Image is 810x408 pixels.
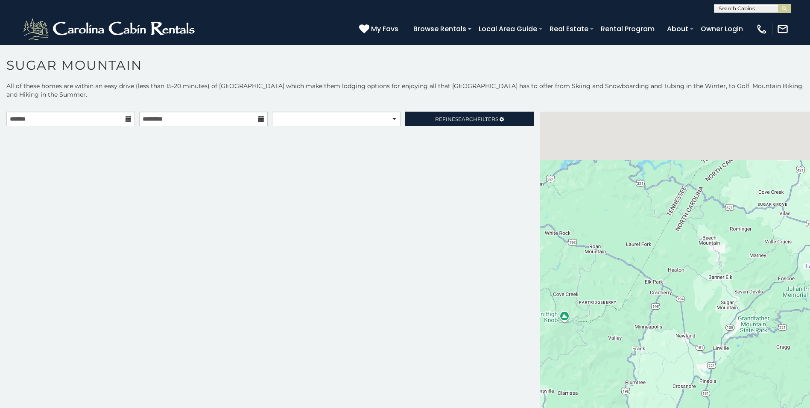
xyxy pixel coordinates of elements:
[21,16,199,42] img: White-1-2.png
[777,23,789,35] img: mail-regular-white.png
[455,116,477,122] span: Search
[663,21,693,36] a: About
[597,21,659,36] a: Rental Program
[545,21,593,36] a: Real Estate
[474,21,541,36] a: Local Area Guide
[435,116,498,122] span: Refine Filters
[409,21,471,36] a: Browse Rentals
[359,24,401,35] a: My Favs
[756,23,768,35] img: phone-regular-white.png
[405,112,533,126] a: RefineSearchFilters
[371,24,398,34] span: My Favs
[696,21,747,36] a: Owner Login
